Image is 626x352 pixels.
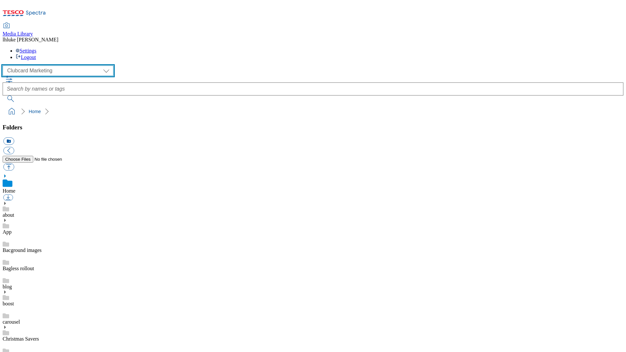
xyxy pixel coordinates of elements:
h3: Folders [3,124,623,131]
a: about [3,212,14,218]
input: Search by names or tags [3,82,623,95]
a: carousel [3,319,20,325]
a: Settings [16,48,37,53]
a: boost [3,301,14,306]
a: Home [29,109,41,114]
a: Christmas Savers [3,336,39,342]
nav: breadcrumb [3,105,623,118]
a: Media Library [3,23,33,37]
a: Home [3,188,15,194]
a: Logout [16,54,36,60]
a: App [3,229,12,235]
span: lh [3,37,7,42]
a: blog [3,284,12,289]
a: Bagless rollout [3,266,34,271]
a: Bacground images [3,247,42,253]
span: luke [PERSON_NAME] [7,37,58,42]
a: home [7,106,17,117]
span: Media Library [3,31,33,37]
